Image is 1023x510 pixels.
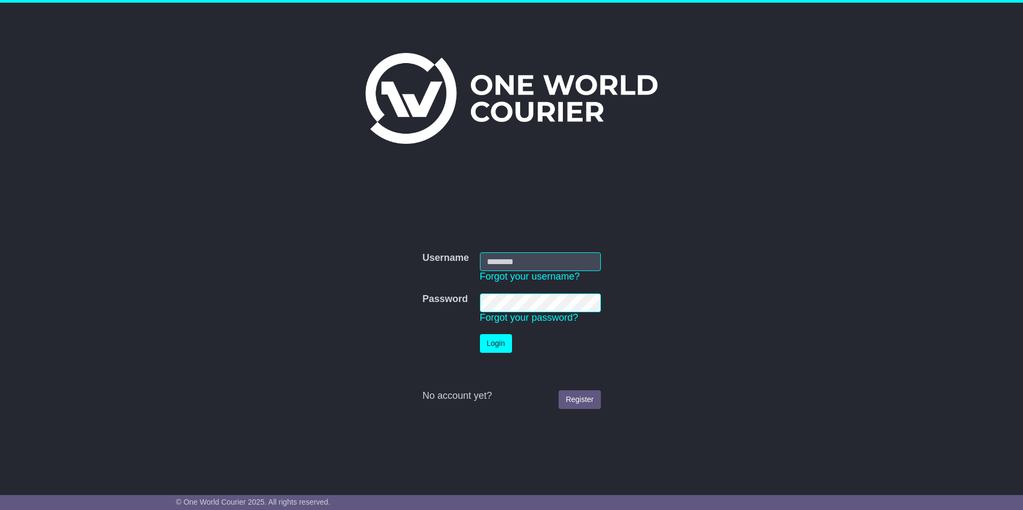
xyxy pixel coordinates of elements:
button: Login [480,334,512,353]
a: Forgot your username? [480,271,580,282]
label: Password [422,293,468,305]
label: Username [422,252,469,264]
span: © One World Courier 2025. All rights reserved. [176,498,331,506]
div: No account yet? [422,390,600,402]
img: One World [365,53,658,144]
a: Register [559,390,600,409]
a: Forgot your password? [480,312,578,323]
